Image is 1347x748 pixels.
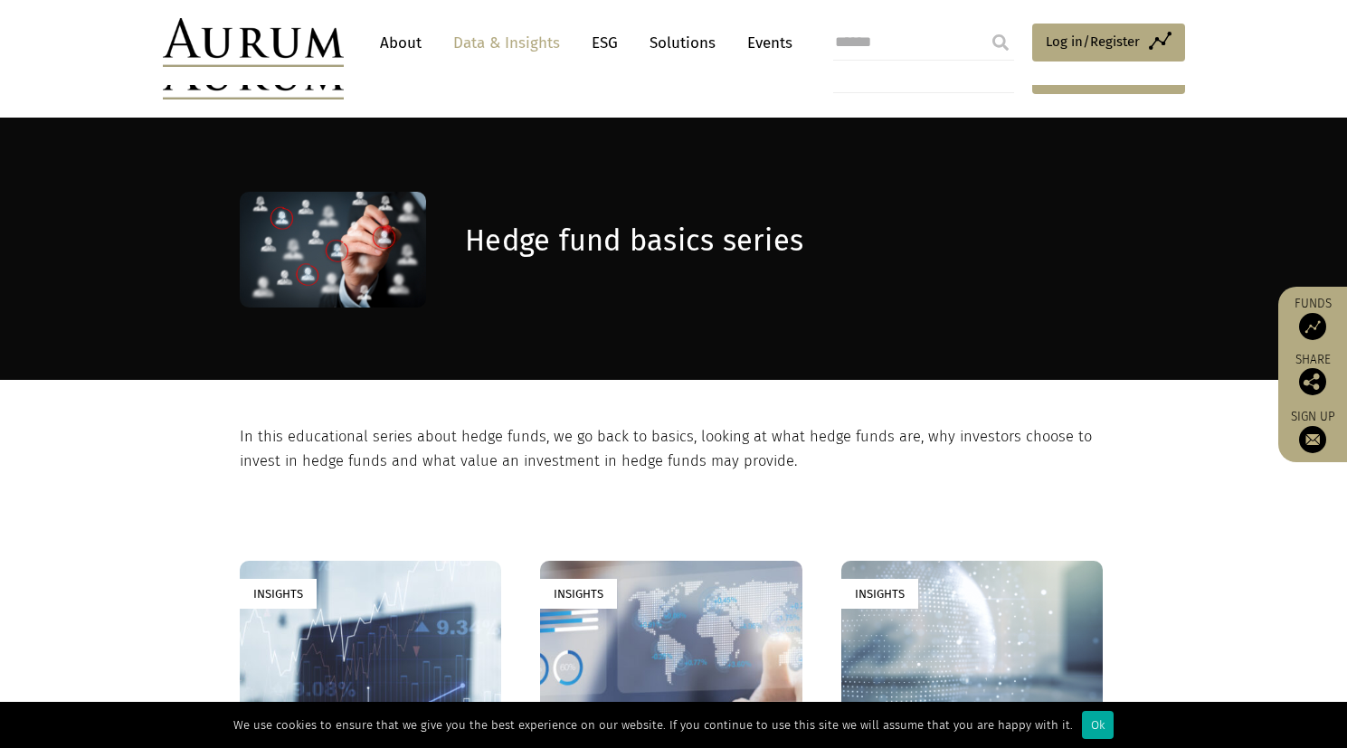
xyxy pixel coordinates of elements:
a: Sign up [1287,409,1338,453]
p: In this educational series about hedge funds, we go back to basics, looking at what hedge funds a... [240,425,1104,473]
div: Share [1287,354,1338,395]
a: ESG [583,26,627,60]
img: Sign up to our newsletter [1299,426,1326,453]
div: Insights [540,579,617,609]
a: Solutions [640,26,725,60]
div: Insights [240,579,317,609]
img: Aurum [163,18,344,67]
a: Events [738,26,792,60]
a: Data & Insights [444,26,569,60]
img: Access Funds [1299,313,1326,340]
div: Insights [841,579,918,609]
a: Funds [1287,296,1338,340]
div: Ok [1082,711,1114,739]
input: Submit [982,24,1019,61]
a: About [371,26,431,60]
a: Log in/Register [1032,24,1185,62]
span: Log in/Register [1046,31,1140,52]
h1: Hedge fund basics series [465,223,1103,259]
img: Share this post [1299,368,1326,395]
